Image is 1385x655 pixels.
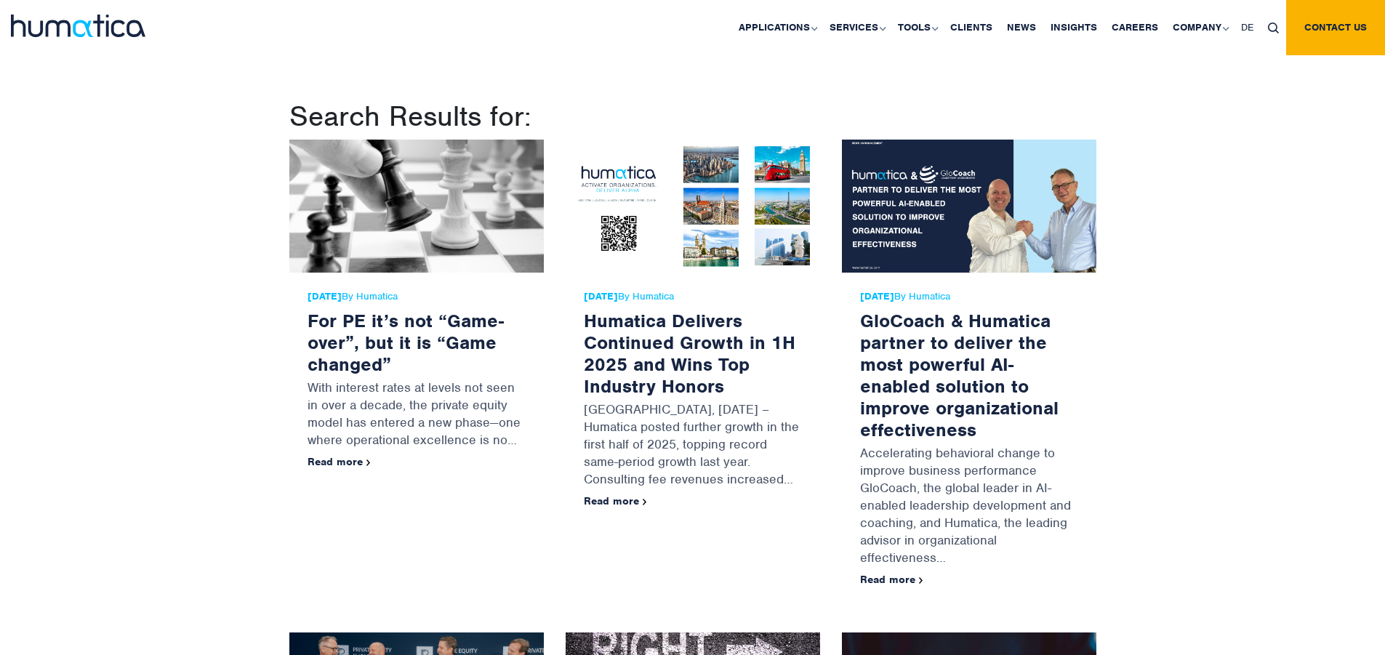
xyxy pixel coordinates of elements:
[1241,21,1253,33] span: DE
[289,140,544,273] img: For PE it’s not “Game-over”, but it is “Game changed”
[842,140,1096,273] img: GloCoach & Humatica partner to deliver the most powerful AI-enabled solution to improve organizat...
[308,375,526,456] p: With interest rates at levels not seen in over a decade, the private equity model has entered a n...
[584,309,795,398] a: Humatica Delivers Continued Growth in 1H 2025 and Wins Top Industry Honors
[584,290,618,302] strong: [DATE]
[860,441,1078,574] p: Accelerating behavioral change to improve business performance GloCoach, the global leader in AI-...
[308,455,371,468] a: Read more
[11,15,145,37] img: logo
[1268,23,1279,33] img: search_icon
[643,499,647,505] img: arrowicon
[584,494,647,507] a: Read more
[919,577,923,584] img: arrowicon
[584,291,802,302] span: By Humatica
[308,309,504,376] a: For PE it’s not “Game-over”, but it is “Game changed”
[308,291,526,302] span: By Humatica
[366,459,371,466] img: arrowicon
[584,397,802,495] p: [GEOGRAPHIC_DATA], [DATE] – Humatica posted further growth in the first half of 2025, topping rec...
[860,309,1059,441] a: GloCoach & Humatica partner to deliver the most powerful AI-enabled solution to improve organizat...
[308,290,342,302] strong: [DATE]
[289,99,1096,134] h1: Search Results for:
[860,573,923,586] a: Read more
[860,291,1078,302] span: By Humatica
[860,290,894,302] strong: [DATE]
[566,140,820,273] img: Humatica Delivers Continued Growth in 1H 2025 and Wins Top Industry Honors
